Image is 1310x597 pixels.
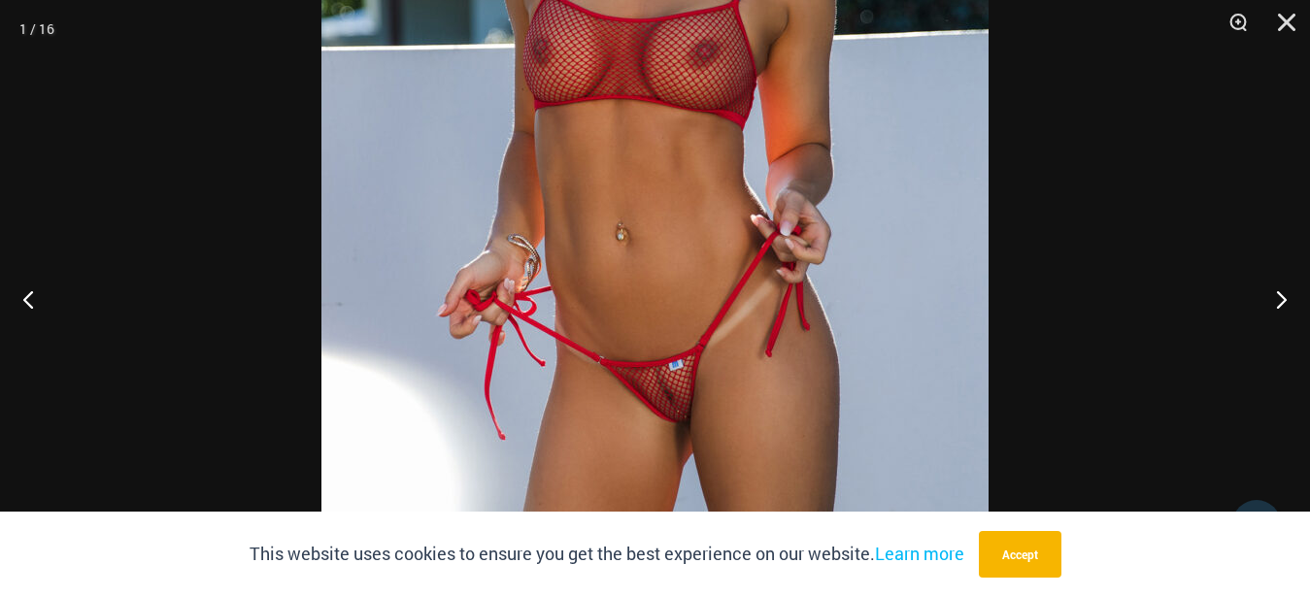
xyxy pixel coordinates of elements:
div: 1 / 16 [19,15,54,44]
a: Learn more [875,542,964,565]
button: Accept [979,531,1061,578]
button: Next [1237,250,1310,348]
p: This website uses cookies to ensure you get the best experience on our website. [250,540,964,569]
